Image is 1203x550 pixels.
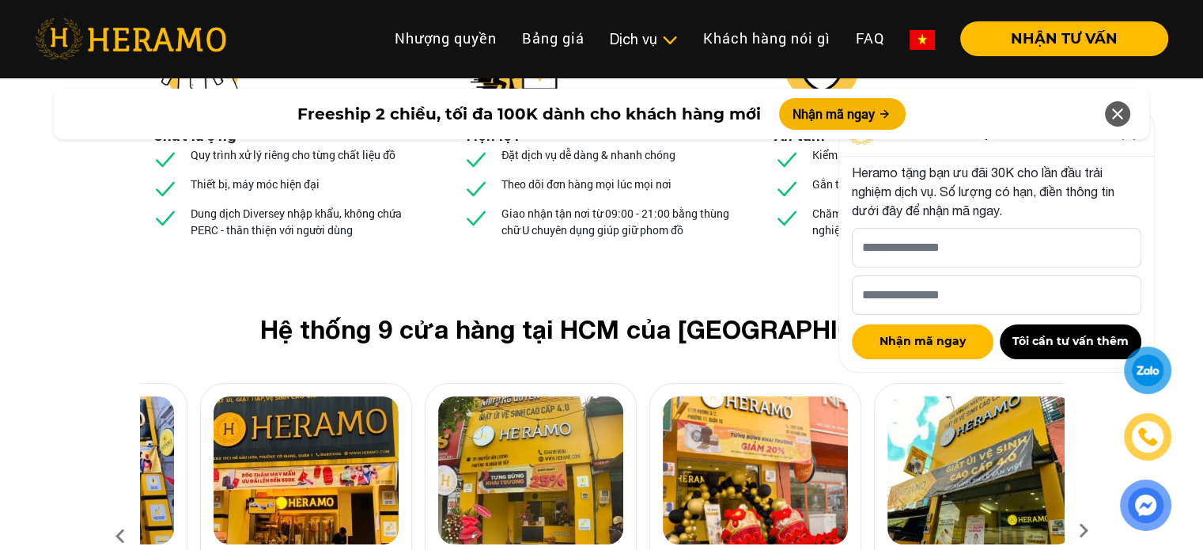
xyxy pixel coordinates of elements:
img: checked.svg [774,146,800,172]
p: Thiết bị, máy móc hiện đại [191,176,320,192]
p: Đặt dịch vụ dễ dàng & nhanh chóng [501,146,675,163]
a: Nhượng quyền [382,21,509,55]
button: Nhận mã ngay [852,324,993,359]
a: Khách hàng nói gì [690,21,843,55]
a: Bảng giá [509,21,597,55]
img: phone-icon [1138,427,1157,446]
img: checked.svg [463,205,489,230]
img: vn-flag.png [910,30,935,50]
p: Dung dịch Diversey nhập khẩu, không chứa PERC - thân thiện với người dùng [191,205,429,238]
a: NHẬN TƯ VẤN [948,32,1168,46]
img: checked.svg [463,176,489,201]
a: FAQ [843,21,897,55]
img: checked.svg [463,146,489,172]
a: phone-icon [1124,413,1171,461]
p: Quy trình xử lý riêng cho từng chất liệu đồ [191,146,395,163]
img: checked.svg [153,146,178,172]
p: Gắn tag, theo dõi từng món đồ [812,176,962,192]
h2: Hệ thống 9 cửa hàng tại HCM của [GEOGRAPHIC_DATA] [165,314,1038,344]
p: Giao nhận tận nơi từ 09:00 - 21:00 bằng thùng chữ U chuyên dụng giúp giữ phom đồ [501,205,740,238]
button: NHẬN TƯ VẤN [960,21,1168,56]
img: checked.svg [153,205,178,230]
div: Dịch vụ [610,28,678,50]
p: Theo dõi đơn hàng mọi lúc mọi nơi [501,176,671,192]
img: subToggleIcon [661,32,678,48]
span: Freeship 2 chiều, tối đa 100K dành cho khách hàng mới [297,102,760,126]
img: heramo-197-nguyen-van-luong [438,396,623,544]
p: Kiểm tra tình trạng đồ trước & sau khi xử lý [812,146,1022,163]
img: checked.svg [774,205,800,230]
img: heramo-314-le-van-viet-phuong-tang-nhon-phu-b-quan-9 [887,396,1072,544]
img: heramo-179b-duong-3-thang-2-phuong-11-quan-10 [663,396,848,544]
img: checked.svg [153,176,178,201]
p: Chăm sóc bởi đội ngũ kỹ thuật nhiều năm kinh nghiệm [812,205,1051,238]
img: heramo-13c-ho-hao-hon-quan-1 [214,396,399,544]
img: heramo-logo.png [35,18,226,59]
p: Heramo tặng bạn ưu đãi 30K cho lần đầu trải nghiệm dịch vụ. Số lượng có hạn, điền thông tin dưới ... [852,163,1141,220]
img: checked.svg [774,176,800,201]
button: Tôi cần tư vấn thêm [1000,324,1141,359]
button: Nhận mã ngay [779,98,906,130]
